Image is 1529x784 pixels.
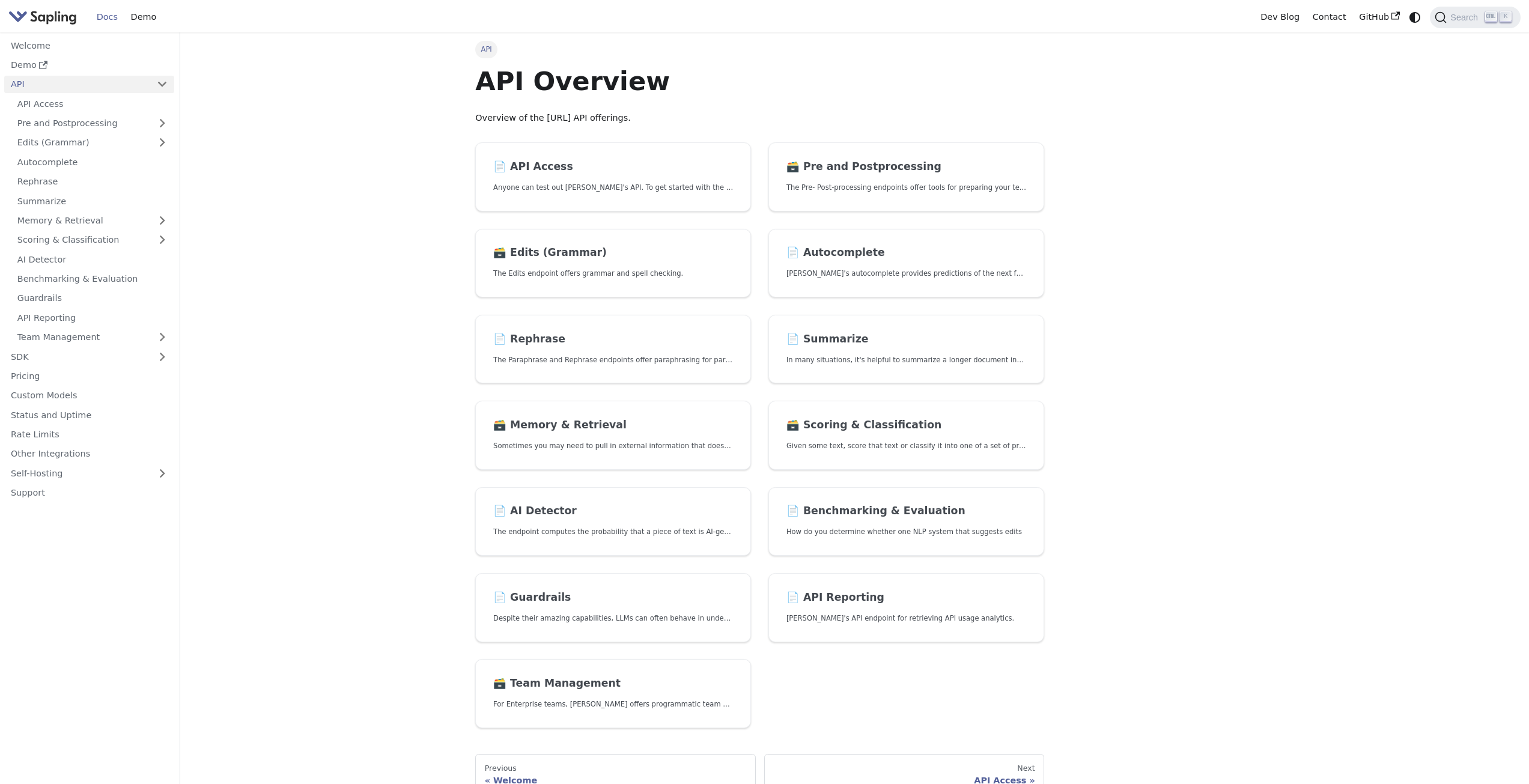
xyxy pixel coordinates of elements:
[786,440,1026,452] p: Given some text, score that text or classify it into one of a set of pre-specified categories.
[786,333,1026,346] h2: Summarize
[493,440,733,452] p: Sometimes you may need to pull in external information that doesn't fit in the context size of an...
[493,699,733,710] p: For Enterprise teams, Sapling offers programmatic team provisioning and management.
[11,134,174,151] a: Edits (Grammar)
[786,246,1026,260] h2: Autocomplete
[493,677,733,690] h2: Team Management
[8,8,81,26] a: Sapling.ai
[11,329,174,346] a: Team Management
[4,484,174,502] a: Support
[11,251,174,268] a: AI Detector
[768,573,1044,642] a: 📄️ API Reporting[PERSON_NAME]'s API endpoint for retrieving API usage analytics.
[475,41,497,58] span: API
[475,573,751,642] a: 📄️ GuardrailsDespite their amazing capabilities, LLMs can often behave in undesired
[786,182,1026,193] p: The Pre- Post-processing endpoints offer tools for preparing your text data for ingestation as we...
[786,526,1026,538] p: How do you determine whether one NLP system that suggests edits
[11,95,174,112] a: API Access
[4,37,174,54] a: Welcome
[11,290,174,307] a: Guardrails
[786,160,1026,174] h2: Pre and Postprocessing
[475,659,751,728] a: 🗃️ Team ManagementFor Enterprise teams, [PERSON_NAME] offers programmatic team provisioning and m...
[11,231,174,249] a: Scoring & Classification
[90,8,124,26] a: Docs
[786,354,1026,366] p: In many situations, it's helpful to summarize a longer document into a shorter, more easily diges...
[773,764,1035,773] div: Next
[493,333,733,346] h2: Rephrase
[11,153,174,171] a: Autocomplete
[768,142,1044,211] a: 🗃️ Pre and PostprocessingThe Pre- Post-processing endpoints offer tools for preparing your text d...
[4,464,174,482] a: Self-Hosting
[493,613,733,624] p: Despite their amazing capabilities, LLMs can often behave in undesired
[493,419,733,432] h2: Memory & Retrieval
[4,348,150,365] a: SDK
[493,246,733,260] h2: Edits (Grammar)
[11,309,174,326] a: API Reporting
[475,229,751,298] a: 🗃️ Edits (Grammar)The Edits endpoint offers grammar and spell checking.
[768,229,1044,298] a: 📄️ Autocomplete[PERSON_NAME]'s autocomplete provides predictions of the next few characters or words
[4,368,174,385] a: Pricing
[475,315,751,384] a: 📄️ RephraseThe Paraphrase and Rephrase endpoints offer paraphrasing for particular styles.
[11,115,174,132] a: Pre and Postprocessing
[493,591,733,604] h2: Guardrails
[768,487,1044,556] a: 📄️ Benchmarking & EvaluationHow do you determine whether one NLP system that suggests edits
[150,348,174,365] button: Expand sidebar category 'SDK'
[4,56,174,74] a: Demo
[493,505,733,518] h2: AI Detector
[150,76,174,93] button: Collapse sidebar category 'API'
[475,111,1044,126] p: Overview of the [URL] API offerings.
[786,268,1026,279] p: Sapling's autocomplete provides predictions of the next few characters or words
[11,212,174,229] a: Memory & Retrieval
[1500,11,1512,22] kbd: K
[1430,7,1520,28] button: Search (Ctrl+K)
[4,426,174,443] a: Rate Limits
[493,160,733,174] h2: API Access
[11,270,174,288] a: Benchmarking & Evaluation
[786,613,1026,624] p: Sapling's API endpoint for retrieving API usage analytics.
[8,8,77,26] img: Sapling.ai
[1406,8,1424,26] button: Switch between dark and light mode (currently system mode)
[1352,8,1406,26] a: GitHub
[786,505,1026,518] h2: Benchmarking & Evaluation
[493,526,733,538] p: The endpoint computes the probability that a piece of text is AI-generated,
[493,354,733,366] p: The Paraphrase and Rephrase endpoints offer paraphrasing for particular styles.
[4,387,174,404] a: Custom Models
[475,487,751,556] a: 📄️ AI DetectorThe endpoint computes the probability that a piece of text is AI-generated,
[485,764,746,773] div: Previous
[4,445,174,463] a: Other Integrations
[786,419,1026,432] h2: Scoring & Classification
[1447,13,1485,22] span: Search
[475,142,751,211] a: 📄️ API AccessAnyone can test out [PERSON_NAME]'s API. To get started with the API, simply:
[11,192,174,210] a: Summarize
[1254,8,1306,26] a: Dev Blog
[475,41,1044,58] nav: Breadcrumbs
[768,401,1044,470] a: 🗃️ Scoring & ClassificationGiven some text, score that text or classify it into one of a set of p...
[475,401,751,470] a: 🗃️ Memory & RetrievalSometimes you may need to pull in external information that doesn't fit in t...
[493,182,733,193] p: Anyone can test out Sapling's API. To get started with the API, simply:
[11,173,174,190] a: Rephrase
[768,315,1044,384] a: 📄️ SummarizeIn many situations, it's helpful to summarize a longer document into a shorter, more ...
[1306,8,1353,26] a: Contact
[124,8,163,26] a: Demo
[493,268,733,279] p: The Edits endpoint offers grammar and spell checking.
[475,65,1044,97] h1: API Overview
[786,591,1026,604] h2: API Reporting
[4,76,150,93] a: API
[4,406,174,424] a: Status and Uptime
